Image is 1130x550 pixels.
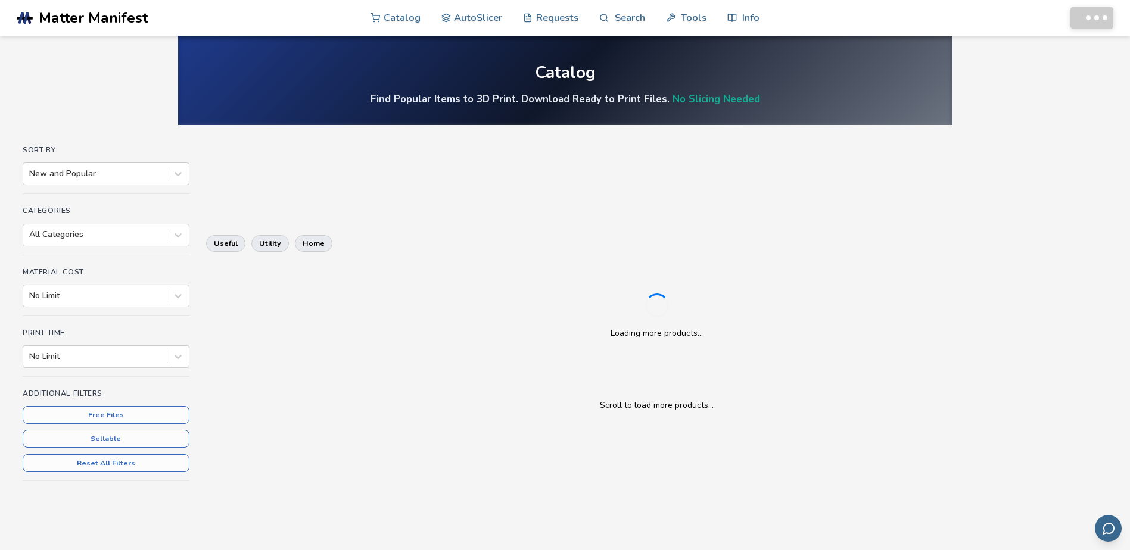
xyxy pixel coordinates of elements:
[535,64,596,82] div: Catalog
[251,235,289,252] button: utility
[23,146,189,154] h4: Sort By
[29,291,32,301] input: No Limit
[23,454,189,472] button: Reset All Filters
[23,430,189,448] button: Sellable
[23,207,189,215] h4: Categories
[206,235,245,252] button: useful
[29,352,32,361] input: No Limit
[23,406,189,424] button: Free Files
[23,389,189,398] h4: Additional Filters
[23,268,189,276] h4: Material Cost
[23,329,189,337] h4: Print Time
[39,10,148,26] span: Matter Manifest
[218,399,1095,411] p: Scroll to load more products...
[295,235,332,252] button: home
[673,92,760,106] a: No Slicing Needed
[29,230,32,239] input: All Categories
[29,169,32,179] input: New and Popular
[1095,515,1122,542] button: Send feedback via email
[611,327,703,339] p: Loading more products...
[371,92,760,106] h4: Find Popular Items to 3D Print. Download Ready to Print Files.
